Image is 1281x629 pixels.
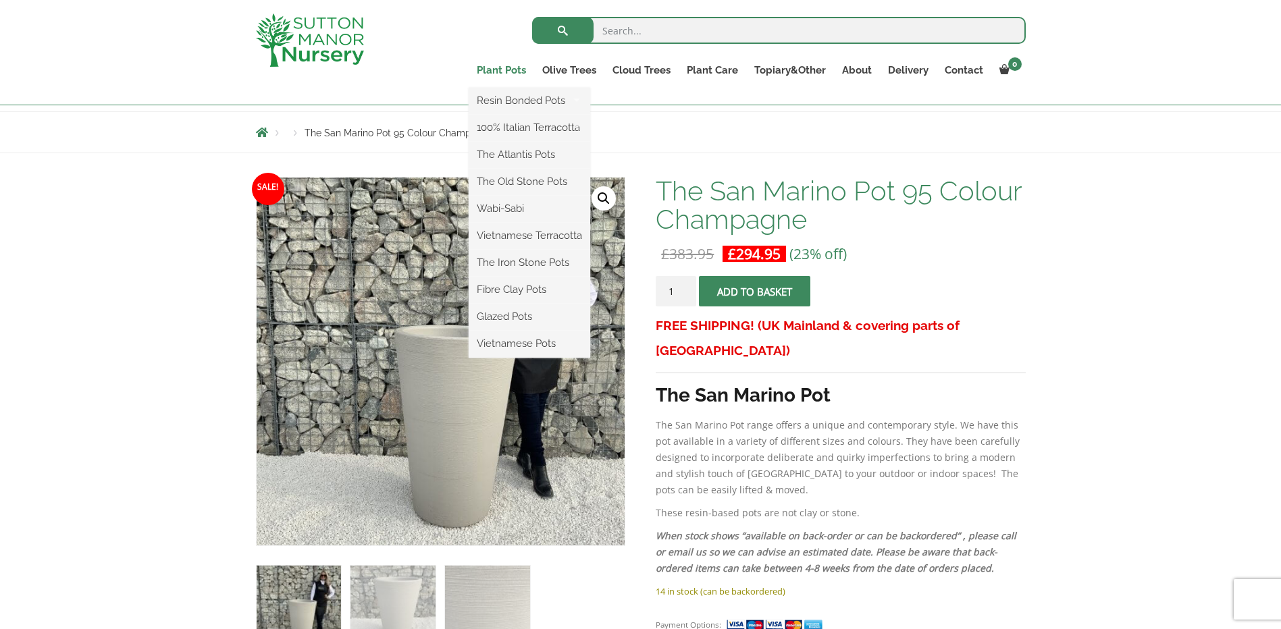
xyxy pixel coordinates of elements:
[937,61,991,80] a: Contact
[679,61,746,80] a: Plant Care
[469,225,590,246] a: Vietnamese Terracotta
[728,244,736,263] span: £
[469,171,590,192] a: The Old Stone Pots
[880,61,937,80] a: Delivery
[656,583,1025,599] p: 14 in stock (can be backordered)
[469,198,590,219] a: Wabi-Sabi
[661,244,714,263] bdi: 383.95
[532,17,1026,44] input: Search...
[789,244,847,263] span: (23% off)
[656,177,1025,234] h1: The San Marino Pot 95 Colour Champagne
[991,61,1026,80] a: 0
[728,244,781,263] bdi: 294.95
[656,276,696,306] input: Product quantity
[469,279,590,300] a: Fibre Clay Pots
[656,417,1025,498] p: The San Marino Pot range offers a unique and contemporary style. We have this pot available in a ...
[656,313,1025,363] h3: FREE SHIPPING! (UK Mainland & covering parts of [GEOGRAPHIC_DATA])
[834,61,880,80] a: About
[256,13,364,67] img: logo
[469,306,590,327] a: Glazed Pots
[469,61,534,80] a: Plant Pots
[656,384,831,406] strong: The San Marino Pot
[661,244,669,263] span: £
[305,128,494,138] span: The San Marino Pot 95 Colour Champagne
[699,276,810,306] button: Add to basket
[604,61,679,80] a: Cloud Trees
[1008,57,1022,71] span: 0
[469,90,590,111] a: Resin Bonded Pots
[256,127,1026,138] nav: Breadcrumbs
[746,61,834,80] a: Topiary&Other
[656,505,1025,521] p: These resin-based pots are not clay or stone.
[592,186,616,211] a: View full-screen image gallery
[469,252,590,273] a: The Iron Stone Pots
[252,173,284,205] span: Sale!
[534,61,604,80] a: Olive Trees
[469,144,590,165] a: The Atlantis Pots
[469,117,590,138] a: 100% Italian Terracotta
[469,333,590,354] a: Vietnamese Pots
[656,529,1016,574] em: When stock shows “available on back-order or can be backordered” , please call or email us so we ...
